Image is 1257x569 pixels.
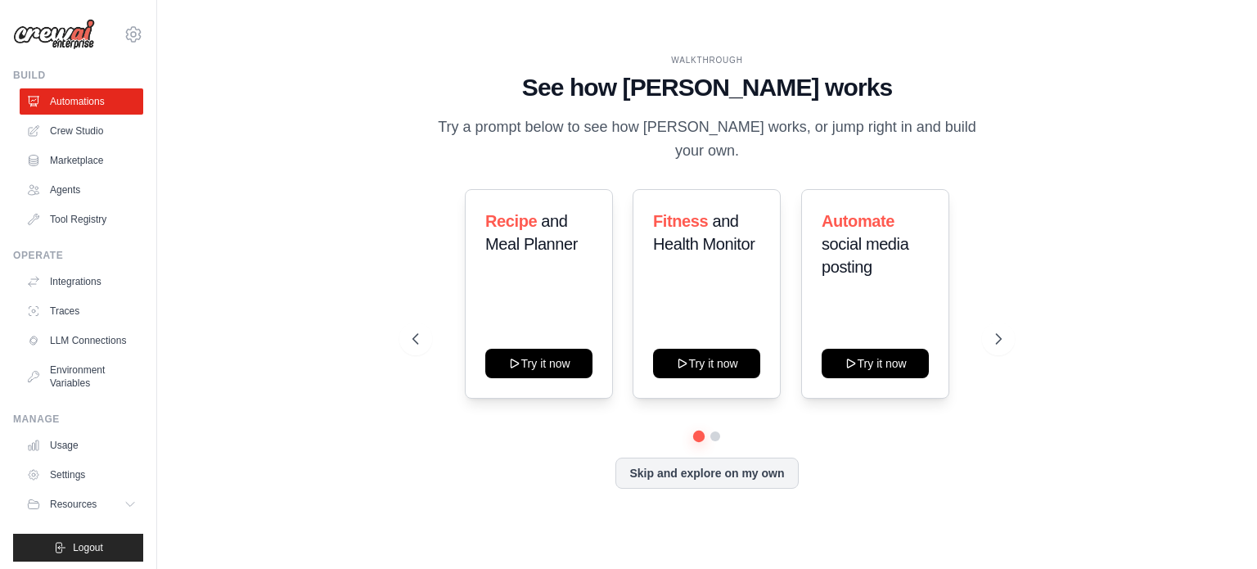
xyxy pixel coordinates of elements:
a: Usage [20,432,143,458]
span: Resources [50,498,97,511]
img: Logo [13,19,95,50]
a: Tool Registry [20,206,143,233]
a: LLM Connections [20,327,143,354]
button: Skip and explore on my own [615,458,798,489]
span: Logout [73,541,103,554]
span: Automate [822,212,894,230]
div: WALKTHROUGH [412,54,1002,66]
div: Build [13,69,143,82]
a: Agents [20,177,143,203]
div: Manage [13,413,143,426]
div: Operate [13,249,143,262]
h1: See how [PERSON_NAME] works [412,73,1002,102]
a: Settings [20,462,143,488]
button: Try it now [653,349,760,378]
a: Automations [20,88,143,115]
a: Crew Studio [20,118,143,144]
a: Marketplace [20,147,143,174]
button: Logout [13,534,143,562]
button: Try it now [485,349,592,378]
button: Resources [20,491,143,517]
a: Environment Variables [20,357,143,396]
button: Try it now [822,349,929,378]
span: social media posting [822,235,908,276]
a: Integrations [20,269,143,295]
span: Fitness [653,212,708,230]
a: Traces [20,298,143,324]
p: Try a prompt below to see how [PERSON_NAME] works, or jump right in and build your own. [432,115,982,164]
span: Recipe [485,212,537,230]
